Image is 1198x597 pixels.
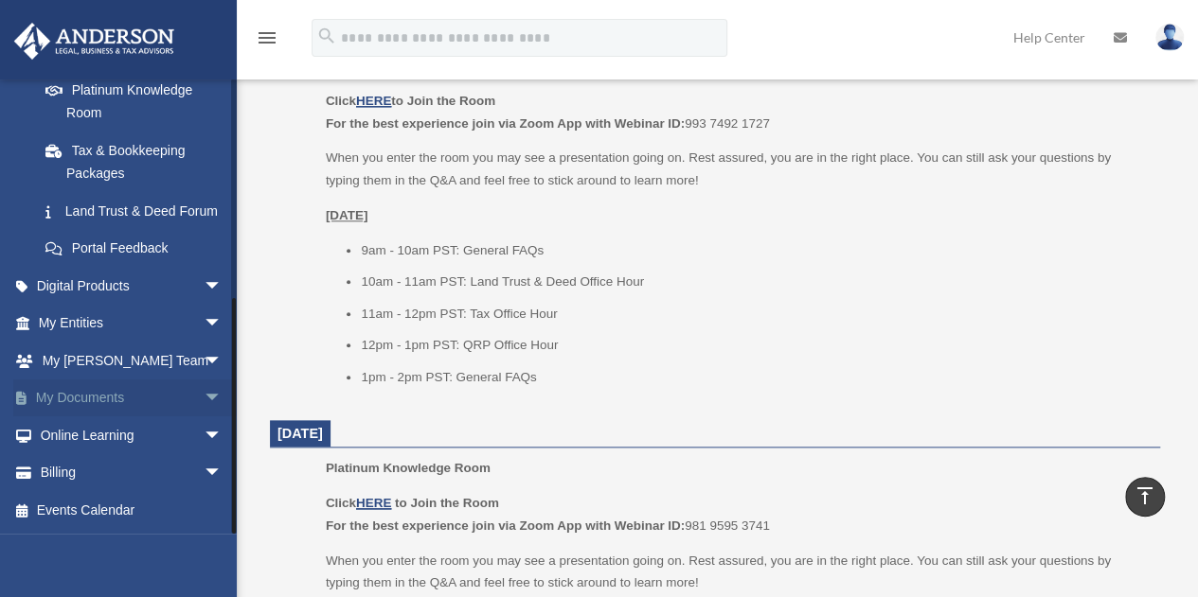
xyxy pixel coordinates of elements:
[204,342,241,380] span: arrow_drop_down
[277,426,323,441] span: [DATE]
[326,492,1147,536] p: 981 9595 3741
[316,26,337,46] i: search
[326,496,395,510] b: Click
[361,239,1147,262] li: 9am - 10am PST: General FAQs
[356,496,391,510] a: HERE
[1125,477,1165,517] a: vertical_align_top
[326,461,491,475] span: Platinum Knowledge Room
[13,305,251,342] a: My Entitiesarrow_drop_down
[361,271,1147,293] li: 10am - 11am PST: Land Trust & Deed Office Hour
[326,147,1147,191] p: When you enter the room you may see a presentation going on. Rest assured, you are in the right p...
[326,550,1147,594] p: When you enter the room you may see a presentation going on. Rest assured, you are in the right p...
[256,33,278,49] a: menu
[204,416,241,455] span: arrow_drop_down
[361,334,1147,357] li: 12pm - 1pm PST: QRP Office Hour
[361,366,1147,389] li: 1pm - 2pm PST: General FAQs
[326,518,685,533] b: For the best experience join via Zoom App with Webinar ID:
[204,305,241,343] span: arrow_drop_down
[1155,24,1184,51] img: User Pic
[204,379,241,418] span: arrow_drop_down
[13,267,251,305] a: Digital Productsarrow_drop_down
[13,454,251,492] a: Billingarrow_drop_down
[204,267,241,306] span: arrow_drop_down
[13,379,251,417] a: My Documentsarrow_drop_down
[326,116,685,131] b: For the best experience join via Zoom App with Webinar ID:
[395,496,499,510] b: to Join the Room
[326,208,368,222] u: [DATE]
[204,454,241,493] span: arrow_drop_down
[13,491,251,529] a: Events Calendar
[27,132,251,192] a: Tax & Bookkeeping Packages
[1134,484,1156,507] i: vertical_align_top
[13,342,251,379] a: My [PERSON_NAME] Teamarrow_drop_down
[13,416,251,454] a: Online Learningarrow_drop_down
[326,90,1147,134] p: 993 7492 1727
[256,26,278,49] i: menu
[361,303,1147,325] li: 11am - 12pm PST: Tax Office Hour
[27,71,241,132] a: Platinum Knowledge Room
[27,230,251,268] a: Portal Feedback
[356,94,391,108] a: HERE
[27,192,251,230] a: Land Trust & Deed Forum
[9,23,180,60] img: Anderson Advisors Platinum Portal
[326,94,495,108] b: Click to Join the Room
